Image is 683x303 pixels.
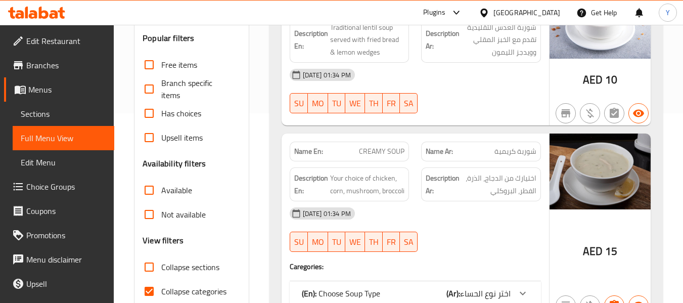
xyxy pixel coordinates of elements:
h3: Availability filters [143,158,206,169]
button: SU [290,93,308,113]
span: Free items [161,59,197,71]
button: WE [345,93,365,113]
span: اختر نوع الحساء [460,286,511,301]
button: TH [365,232,383,252]
span: SA [404,235,414,249]
span: 10 [605,70,617,90]
button: SA [400,93,418,113]
span: AED [583,241,603,261]
span: FR [387,96,396,111]
button: SU [290,232,308,252]
b: (Ar): [446,286,460,301]
span: WE [349,235,361,249]
button: MO [308,93,328,113]
span: Collapse sections [161,261,219,273]
strong: Name Ar: [426,146,453,157]
b: (En): [302,286,316,301]
span: Edit Menu [21,156,106,168]
span: Menus [28,83,106,96]
a: Branches [4,53,114,77]
a: Promotions [4,223,114,247]
a: Edit Restaurant [4,29,114,53]
span: Menu disclaimer [26,253,106,266]
span: Available [161,184,192,196]
strong: Description En: [294,27,328,52]
a: Coupons [4,199,114,223]
span: Not available [161,208,206,221]
span: TU [332,96,341,111]
button: TH [365,93,383,113]
button: TU [328,232,345,252]
a: Menus [4,77,114,102]
span: TU [332,235,341,249]
p: Choose Soup Type [302,287,380,299]
a: Menu disclaimer [4,247,114,272]
span: Collapse categories [161,285,226,297]
h3: View filters [143,235,184,246]
span: Promotions [26,229,106,241]
a: Choice Groups [4,175,114,199]
span: TH [369,96,379,111]
button: MO [308,232,328,252]
span: اختيارك من الدجاج، الذرة، الفطر، البروكلي [462,172,536,197]
span: CREAMY SOUP [359,146,404,157]
img: CREAMY_SOUP638905450606921296.jpg [550,134,651,209]
button: FR [383,93,400,113]
button: WE [345,232,365,252]
span: Has choices [161,107,201,119]
span: MO [312,96,324,111]
span: SU [294,235,304,249]
span: Choice Groups [26,181,106,193]
div: Plugins [423,7,445,19]
button: Not has choices [604,103,624,123]
a: Full Menu View [13,126,114,150]
span: Branch specific items [161,77,232,101]
span: AED [583,70,603,90]
span: [DATE] 01:34 PM [299,70,355,80]
span: Upsell [26,278,106,290]
div: [GEOGRAPHIC_DATA] [493,7,560,18]
span: Upsell items [161,132,203,144]
button: TU [328,93,345,113]
a: Upsell [4,272,114,296]
strong: Description En: [294,172,328,197]
span: 15 [605,241,617,261]
span: Your choice of chicken, corn, mushroom, broccoli [330,172,405,197]
strong: Description Ar: [426,172,460,197]
a: Sections [13,102,114,126]
h3: Popular filters [143,32,240,44]
span: Branches [26,59,106,71]
span: [DATE] 01:34 PM [299,209,355,219]
button: Not branch specific item [556,103,576,123]
span: Edit Restaurant [26,35,106,47]
button: Available [628,103,649,123]
span: WE [349,96,361,111]
span: FR [387,235,396,249]
h4: Caregories: [290,262,541,272]
span: SA [404,96,414,111]
span: Traditional lentil soup served with fried bread & lemon wedges [330,21,405,59]
button: FR [383,232,400,252]
span: شوربة كريمية [494,146,536,157]
button: SA [400,232,418,252]
span: شوربة العدس التقليدية تقدم مع الخبز المقلي وويدجز الليمون [462,21,536,59]
strong: Description Ar: [426,27,460,52]
span: TH [369,235,379,249]
a: Edit Menu [13,150,114,175]
button: Purchased item [580,103,600,123]
span: Coupons [26,205,106,217]
span: Full Menu View [21,132,106,144]
span: SU [294,96,304,111]
span: MO [312,235,324,249]
span: Sections [21,108,106,120]
strong: Name En: [294,146,323,157]
span: Y [666,7,670,18]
